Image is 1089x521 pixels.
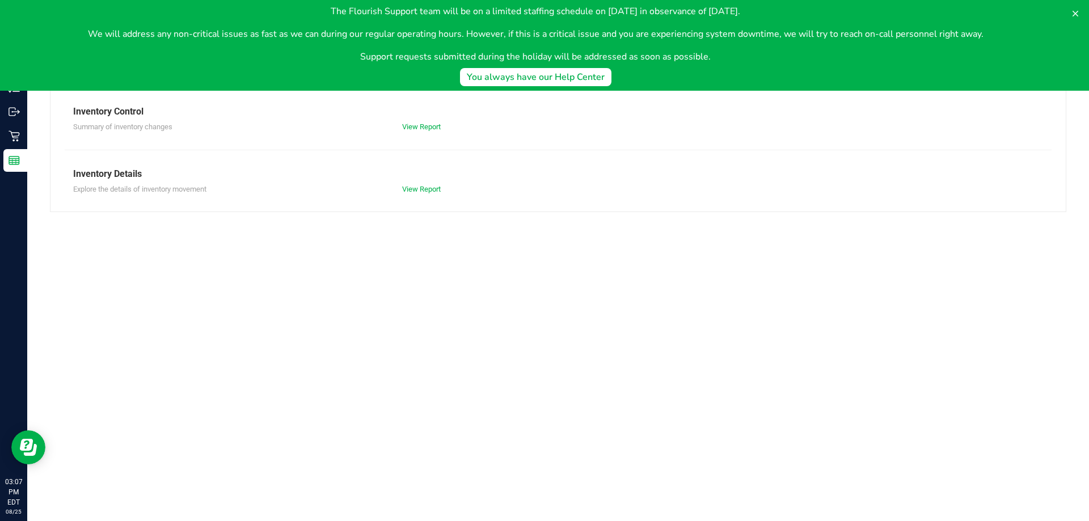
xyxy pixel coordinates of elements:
[73,167,1043,181] div: Inventory Details
[467,70,605,84] div: You always have our Help Center
[9,130,20,142] inline-svg: Retail
[9,106,20,117] inline-svg: Outbound
[11,430,45,464] iframe: Resource center
[88,27,984,41] p: We will address any non-critical issues as fast as we can during our regular operating hours. How...
[5,507,22,516] p: 08/25
[402,185,441,193] a: View Report
[402,122,441,131] a: View Report
[88,5,984,18] p: The Flourish Support team will be on a limited staffing schedule on [DATE] in observance of [DATE].
[5,477,22,507] p: 03:07 PM EDT
[88,50,984,63] p: Support requests submitted during the holiday will be addressed as soon as possible.
[9,155,20,166] inline-svg: Reports
[73,122,172,131] span: Summary of inventory changes
[73,185,206,193] span: Explore the details of inventory movement
[73,105,1043,118] div: Inventory Control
